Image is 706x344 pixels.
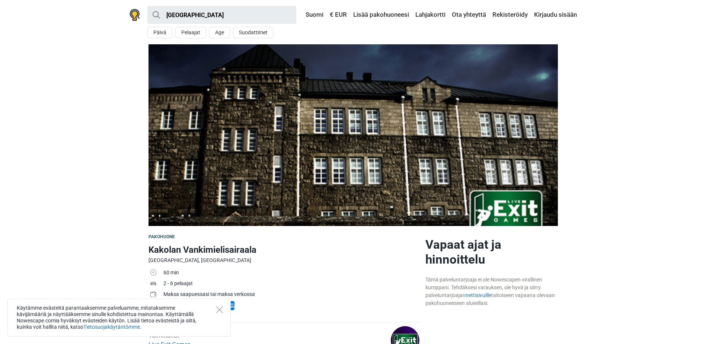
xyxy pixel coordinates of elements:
[83,324,140,330] a: Tietosuojakäytäntömme
[233,27,274,38] button: Suodattimet
[425,237,558,267] h2: Vapaat ajat ja hinnoittelu
[147,27,172,38] button: Päivä
[148,243,419,257] h1: Kakolan Vankimielisairaala
[175,27,206,38] button: Pelaajat
[351,8,411,22] a: Lisää pakohuoneesi
[425,276,558,307] div: Tämä palveluntarjoaja ei ole Nowescapen virallinen kumppani. Tehdäksesi varauksen, ole hyvä ja si...
[148,44,558,226] img: Kakolan Vankimielisairaala photo 1
[163,268,419,279] td: 60 min
[163,290,419,298] div: Maksa saapuessasi tai maksa verkossa
[450,8,488,22] a: Ota yhteyttä
[209,27,230,38] button: Age
[413,8,447,22] a: Lahjakortti
[148,257,419,264] div: [GEOGRAPHIC_DATA], [GEOGRAPHIC_DATA]
[163,279,419,290] td: 2 - 6 pelaajat
[130,9,140,21] img: Nowescape logo
[298,8,325,22] a: Suomi
[491,8,530,22] a: Rekisteröidy
[328,8,349,22] a: € EUR
[147,6,296,24] input: kokeile “London”
[148,234,175,239] span: Pakohuone
[532,8,577,22] a: Kirjaudu sisään
[466,292,491,298] a: nettisivuille
[7,299,231,337] div: Käytämme evästeitä parantaaksemme palveluamme, mitataksemme kävijämääriä ja näyttääksemme sinulle...
[216,306,223,313] button: Close
[300,12,306,17] img: Suomi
